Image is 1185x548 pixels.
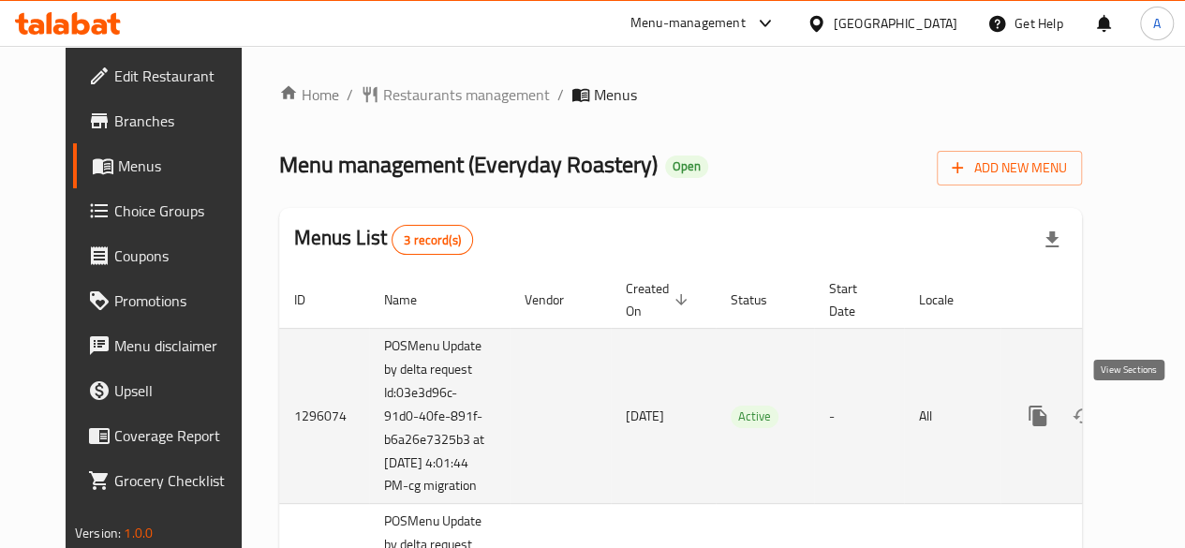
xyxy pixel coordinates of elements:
[73,368,263,413] a: Upsell
[294,289,330,311] span: ID
[73,278,263,323] a: Promotions
[1060,393,1105,438] button: Change Status
[114,65,248,87] span: Edit Restaurant
[557,83,564,106] li: /
[665,156,708,178] div: Open
[525,289,588,311] span: Vendor
[73,98,263,143] a: Branches
[829,277,881,322] span: Start Date
[75,521,121,545] span: Version:
[73,458,263,503] a: Grocery Checklist
[114,244,248,267] span: Coupons
[731,289,792,311] span: Status
[114,379,248,402] span: Upsell
[904,328,1000,504] td: All
[952,156,1067,180] span: Add New Menu
[279,143,658,185] span: Menu management ( Everyday Roastery )
[731,406,778,428] div: Active
[114,200,248,222] span: Choice Groups
[814,328,904,504] td: -
[1153,13,1161,34] span: A
[361,83,550,106] a: Restaurants management
[73,143,263,188] a: Menus
[294,224,473,255] h2: Menus List
[279,83,339,106] a: Home
[665,158,708,174] span: Open
[279,83,1082,106] nav: breadcrumb
[626,404,664,428] span: [DATE]
[731,406,778,427] span: Active
[73,53,263,98] a: Edit Restaurant
[114,334,248,357] span: Menu disclaimer
[114,110,248,132] span: Branches
[279,328,369,504] td: 1296074
[393,231,472,249] span: 3 record(s)
[383,83,550,106] span: Restaurants management
[114,424,248,447] span: Coverage Report
[114,469,248,492] span: Grocery Checklist
[73,188,263,233] a: Choice Groups
[124,521,153,545] span: 1.0.0
[1015,393,1060,438] button: more
[834,13,957,34] div: [GEOGRAPHIC_DATA]
[73,323,263,368] a: Menu disclaimer
[392,225,473,255] div: Total records count
[384,289,441,311] span: Name
[626,277,693,322] span: Created On
[919,289,978,311] span: Locale
[73,413,263,458] a: Coverage Report
[114,289,248,312] span: Promotions
[1029,217,1074,262] div: Export file
[594,83,637,106] span: Menus
[347,83,353,106] li: /
[630,12,746,35] div: Menu-management
[118,155,248,177] span: Menus
[937,151,1082,185] button: Add New Menu
[73,233,263,278] a: Coupons
[369,328,510,504] td: POSMenu Update by delta request Id:03e3d96c-91d0-40fe-891f-b6a26e7325b3 at [DATE] 4:01:44 PM-cg m...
